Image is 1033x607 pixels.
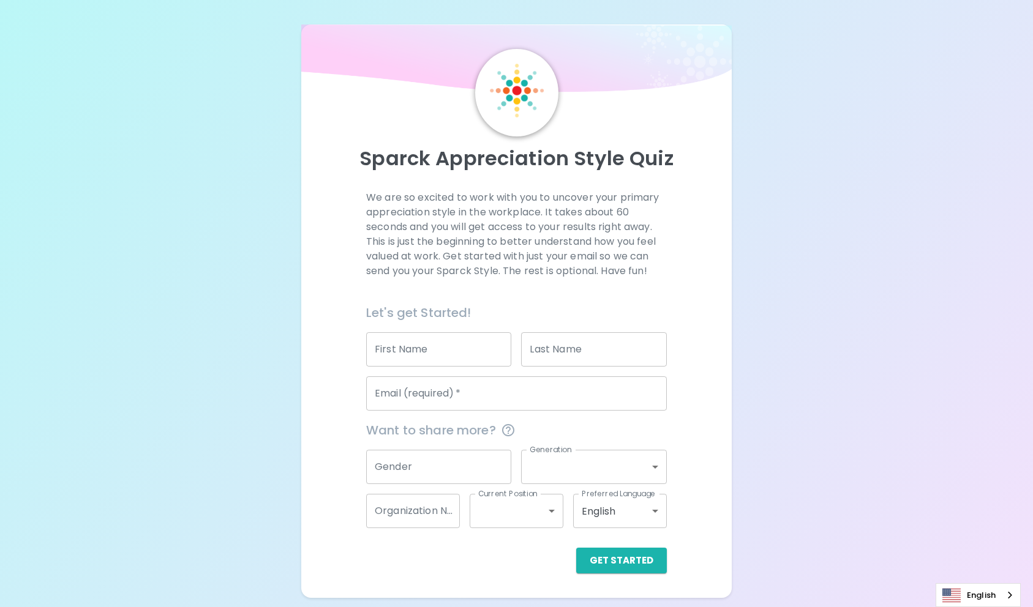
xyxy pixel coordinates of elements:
div: English [573,494,667,528]
img: Sparck Logo [490,64,544,117]
label: Current Position [478,488,538,499]
h6: Let's get Started! [366,303,667,322]
img: wave [301,24,732,98]
div: Language [936,583,1021,607]
button: Get Started [576,548,667,573]
label: Preferred Language [582,488,655,499]
a: English [936,584,1020,606]
aside: Language selected: English [936,583,1021,607]
span: Want to share more? [366,420,667,440]
label: Generation [530,444,572,455]
p: We are so excited to work with you to uncover your primary appreciation style in the workplace. I... [366,190,667,278]
svg: This information is completely confidential and only used for aggregated appreciation studies at ... [501,423,516,438]
p: Sparck Appreciation Style Quiz [316,146,717,171]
